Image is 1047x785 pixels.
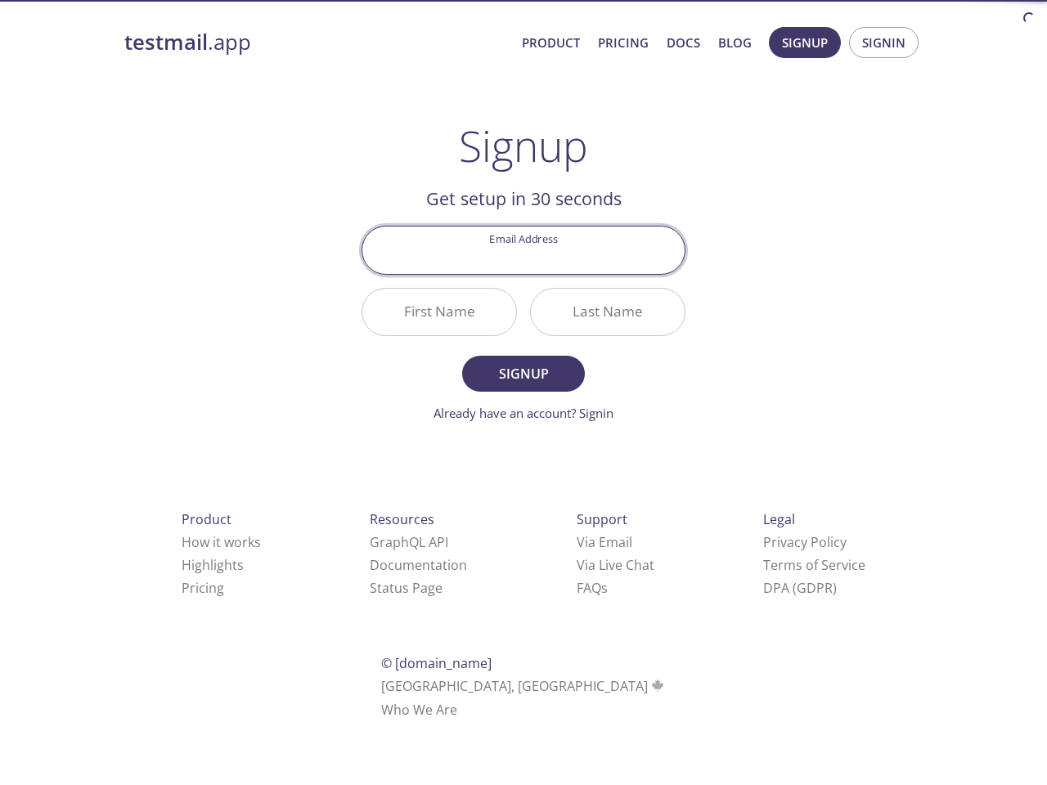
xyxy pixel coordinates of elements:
[577,510,627,528] span: Support
[462,356,585,392] button: Signup
[480,362,567,385] span: Signup
[370,556,467,574] a: Documentation
[763,556,865,574] a: Terms of Service
[782,32,828,53] span: Signup
[577,533,632,551] a: Via Email
[763,579,837,597] a: DPA (GDPR)
[182,579,224,597] a: Pricing
[763,510,795,528] span: Legal
[434,405,613,421] a: Already have an account? Signin
[769,27,841,58] button: Signup
[370,579,443,597] a: Status Page
[124,29,509,56] a: testmail.app
[381,654,492,672] span: © [DOMAIN_NAME]
[381,677,667,695] span: [GEOGRAPHIC_DATA], [GEOGRAPHIC_DATA]
[182,533,261,551] a: How it works
[370,533,448,551] a: GraphQL API
[522,32,580,53] a: Product
[718,32,752,53] a: Blog
[370,510,434,528] span: Resources
[459,121,588,170] h1: Signup
[601,579,608,597] span: s
[577,556,654,574] a: Via Live Chat
[381,701,457,719] a: Who We Are
[849,27,919,58] button: Signin
[862,32,905,53] span: Signin
[763,533,847,551] a: Privacy Policy
[182,556,244,574] a: Highlights
[667,32,700,53] a: Docs
[182,510,231,528] span: Product
[362,185,685,213] h2: Get setup in 30 seconds
[598,32,649,53] a: Pricing
[124,28,208,56] strong: testmail
[577,579,608,597] a: FAQ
